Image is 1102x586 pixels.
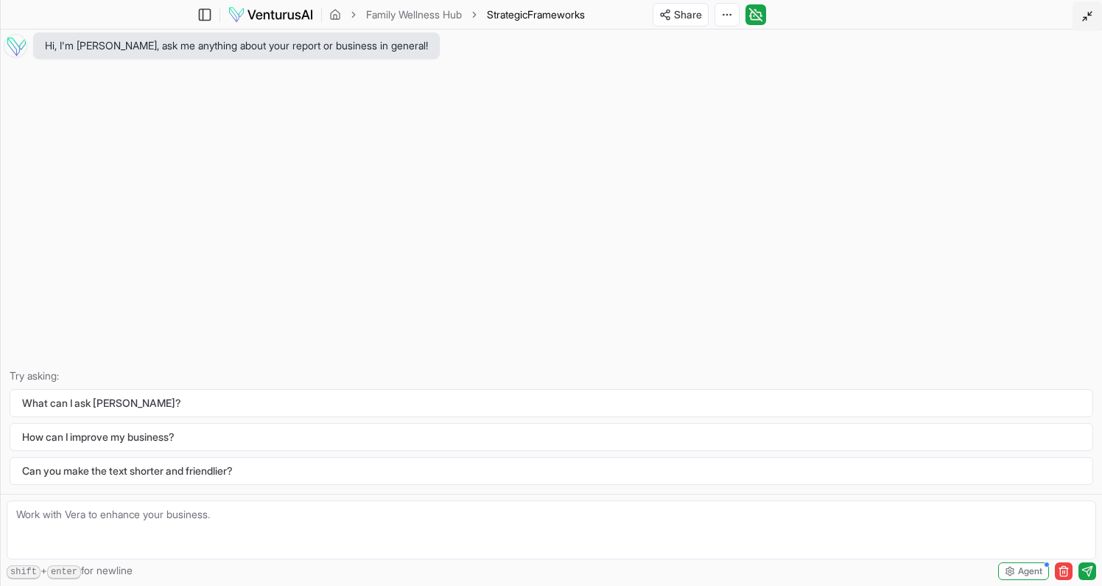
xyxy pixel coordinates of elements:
button: How can I improve my business? [10,423,1093,451]
a: Family Wellness Hub [366,7,462,22]
img: logo [228,6,314,24]
button: What can I ask [PERSON_NAME]? [10,389,1093,417]
span: + for newline [7,563,133,579]
img: Vera [4,34,27,57]
span: Agent [1018,565,1042,577]
span: Frameworks [527,8,585,21]
kbd: enter [47,565,81,579]
span: Share [674,7,702,22]
button: Agent [998,562,1049,580]
nav: breadcrumb [329,7,585,22]
span: StrategicFrameworks [487,7,585,22]
button: Can you make the text shorter and friendlier? [10,457,1093,485]
span: Hi, I'm [PERSON_NAME], ask me anything about your report or business in general! [45,38,428,53]
button: Share [653,3,709,27]
kbd: shift [7,565,41,579]
p: Try asking: [10,369,1093,383]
